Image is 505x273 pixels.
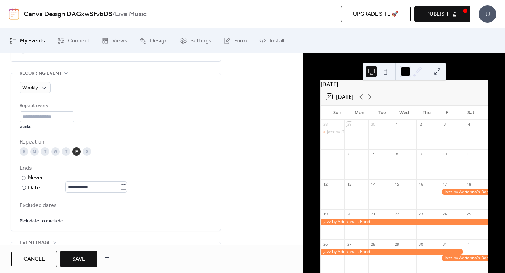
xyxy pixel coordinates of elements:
[62,147,70,156] div: T
[418,212,424,217] div: 23
[20,124,74,129] div: weeks
[270,37,284,45] span: Install
[370,212,376,217] div: 21
[440,189,488,195] div: Jazz by Adrianna's Band
[394,122,399,127] div: 1
[115,8,147,21] b: Live Music
[442,122,447,127] div: 3
[23,255,45,264] span: Cancel
[20,164,210,173] div: Ends
[341,6,411,22] button: Upgrade site 🚀
[394,241,399,247] div: 29
[418,122,424,127] div: 2
[323,152,328,157] div: 5
[442,181,447,187] div: 17
[20,37,45,45] span: My Events
[460,106,482,120] div: Sat
[426,10,448,19] span: Publish
[72,147,81,156] div: F
[28,174,43,182] div: Never
[20,201,212,210] span: Excluded dates
[234,37,247,45] span: Form
[323,241,328,247] div: 26
[321,80,488,88] div: [DATE]
[20,239,51,247] span: Event image
[346,181,352,187] div: 13
[51,147,60,156] div: W
[442,152,447,157] div: 10
[20,69,62,78] span: Recurring event
[323,122,328,127] div: 28
[254,31,289,50] a: Install
[20,102,73,110] div: Repeat every
[321,129,344,135] div: Jazz by Noel's Band
[326,106,349,120] div: Sun
[440,255,488,261] div: Jazz by Adrianna's Band
[112,37,127,45] span: Views
[20,138,210,146] div: Repeat on
[442,241,447,247] div: 31
[324,92,356,102] button: 29[DATE]
[466,241,471,247] div: 1
[68,37,89,45] span: Connect
[418,181,424,187] div: 16
[466,152,471,157] div: 11
[353,10,398,19] span: Upgrade site 🚀
[394,212,399,217] div: 22
[11,251,57,267] button: Cancel
[323,212,328,217] div: 19
[72,255,85,264] span: Save
[28,184,127,193] div: Date
[321,219,488,225] div: Jazz by Adrianna's Band
[20,217,63,226] span: Pick date to exclude
[371,106,393,120] div: Tue
[134,31,173,50] a: Design
[52,31,95,50] a: Connect
[414,6,470,22] button: Publish
[418,152,424,157] div: 9
[83,147,91,156] div: S
[4,31,50,50] a: My Events
[190,37,211,45] span: Settings
[112,8,115,21] b: /
[22,83,38,93] span: Weekly
[438,106,460,120] div: Fri
[327,129,385,135] div: Jazz by [PERSON_NAME] Band
[479,5,496,23] div: U
[321,249,464,255] div: Jazz by Adrianna's Band
[466,212,471,217] div: 25
[370,241,376,247] div: 28
[394,181,399,187] div: 15
[418,241,424,247] div: 30
[346,241,352,247] div: 27
[370,152,376,157] div: 7
[96,31,133,50] a: Views
[20,147,28,156] div: S
[28,48,59,56] span: Hide end time
[23,8,112,21] a: Canva Design DAGxwSfvbD8
[393,106,416,120] div: Wed
[218,31,252,50] a: Form
[370,181,376,187] div: 14
[415,106,438,120] div: Thu
[349,106,371,120] div: Mon
[30,147,39,156] div: M
[346,152,352,157] div: 6
[9,8,19,20] img: logo
[175,31,217,50] a: Settings
[370,122,376,127] div: 30
[60,251,97,267] button: Save
[394,152,399,157] div: 8
[442,212,447,217] div: 24
[41,147,49,156] div: T
[323,181,328,187] div: 12
[346,212,352,217] div: 20
[466,181,471,187] div: 18
[346,122,352,127] div: 29
[466,122,471,127] div: 4
[150,37,168,45] span: Design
